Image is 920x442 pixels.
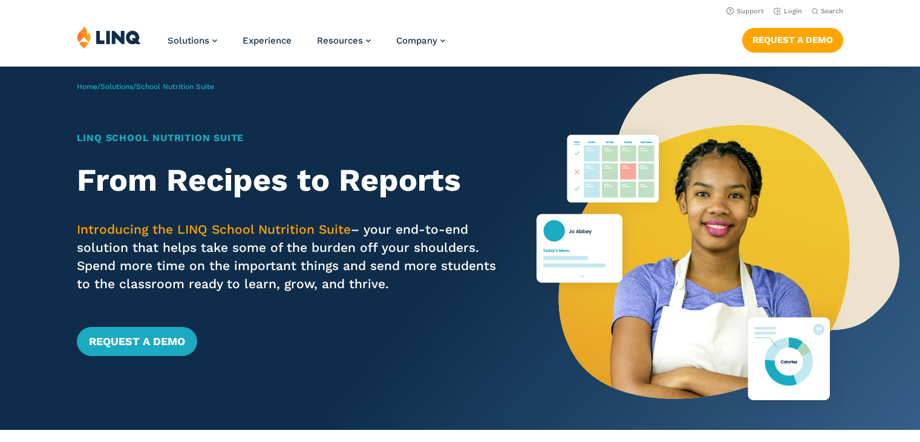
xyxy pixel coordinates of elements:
[317,35,363,46] span: Resources
[396,35,437,46] span: Company
[168,35,209,46] span: Solutions
[812,7,843,16] button: Open Search Bar
[77,25,141,48] img: LINQ | K‑12 Software
[821,7,843,15] span: Search
[100,82,133,91] a: Solutions
[243,35,292,46] a: Experience
[77,327,197,356] a: Request a Demo
[742,25,843,52] nav: Button Navigation
[168,25,445,65] nav: Primary Navigation
[774,7,802,15] a: Login
[537,67,899,430] img: Nutrition Suite Launch
[77,82,97,91] a: Home
[77,162,500,199] h2: From Recipes to Reports
[317,35,371,46] a: Resources
[77,131,500,145] h1: LINQ School Nutrition Suite
[396,35,445,46] a: Company
[726,7,764,15] a: Support
[742,28,843,52] a: Request a Demo
[77,82,214,91] span: / /
[136,82,214,91] span: School Nutrition Suite
[77,220,500,293] p: – your end-to-end solution that helps take some of the burden off your shoulders. Spend more time...
[77,222,351,237] span: Introducing the LINQ School Nutrition Suite
[168,35,217,46] a: Solutions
